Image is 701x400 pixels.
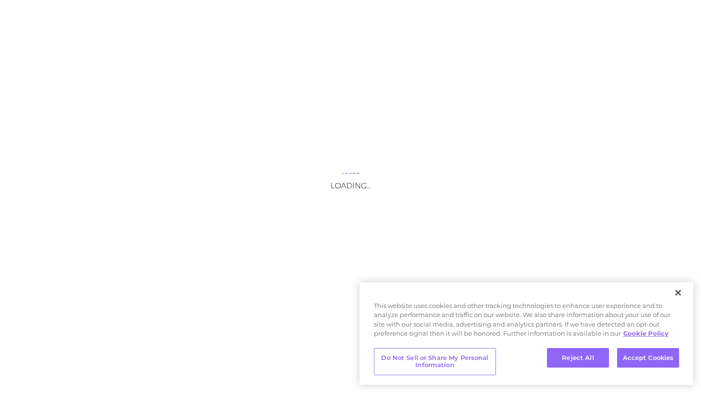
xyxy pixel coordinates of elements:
[255,181,446,190] h3: Loading...
[374,348,496,375] button: Do Not Sell or Share My Personal Information, Opens the preference center dialog
[360,282,693,385] div: Cookie banner
[360,282,693,385] div: Privacy
[360,301,693,343] div: This website uses cookies and other tracking technologies to enhance user experience and to analy...
[617,348,679,368] button: Accept Cookies
[547,348,609,368] button: Reject All
[623,329,669,337] a: More information about your privacy, opens in a new tab
[668,282,689,303] button: Close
